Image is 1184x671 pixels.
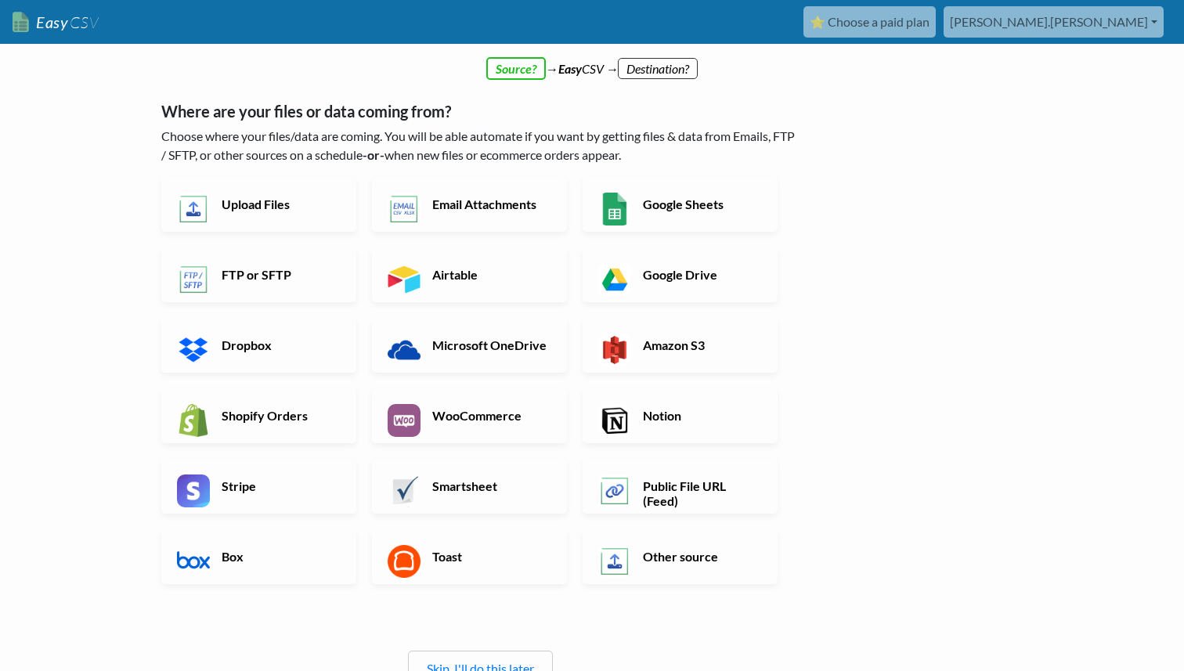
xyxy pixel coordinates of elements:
img: FTP or SFTP App & API [177,263,210,296]
h6: Public File URL (Feed) [639,478,762,508]
img: Stripe App & API [177,474,210,507]
a: Stripe [161,459,356,514]
img: Dropbox App & API [177,334,210,366]
img: Public File URL App & API [598,474,631,507]
img: Upload Files App & API [177,193,210,225]
img: Smartsheet App & API [388,474,421,507]
img: Toast App & API [388,545,421,578]
h6: Box [218,549,341,564]
b: -or- [363,147,384,162]
img: Google Drive App & API [598,263,631,296]
h6: Shopify Orders [218,408,341,423]
a: Google Drive [583,247,778,302]
h6: Google Sheets [639,197,762,211]
img: Google Sheets App & API [598,193,631,225]
a: Notion [583,388,778,443]
a: WooCommerce [372,388,567,443]
img: Notion App & API [598,404,631,437]
h6: Microsoft OneDrive [428,337,551,352]
h6: WooCommerce [428,408,551,423]
img: Box App & API [177,545,210,578]
span: CSV [68,13,99,32]
h6: Stripe [218,478,341,493]
a: Upload Files [161,177,356,232]
div: → CSV → [146,44,1038,78]
a: Public File URL (Feed) [583,459,778,514]
h6: Google Drive [639,267,762,282]
a: Shopify Orders [161,388,356,443]
img: Microsoft OneDrive App & API [388,334,421,366]
h6: Upload Files [218,197,341,211]
h5: Where are your files or data coming from? [161,102,800,121]
a: FTP or SFTP [161,247,356,302]
h6: Smartsheet [428,478,551,493]
a: Smartsheet [372,459,567,514]
a: Amazon S3 [583,318,778,373]
h6: Dropbox [218,337,341,352]
img: Other Source App & API [598,545,631,578]
h6: Notion [639,408,762,423]
img: Shopify App & API [177,404,210,437]
a: EasyCSV [13,6,99,38]
a: Airtable [372,247,567,302]
h6: Toast [428,549,551,564]
h6: Other source [639,549,762,564]
a: Microsoft OneDrive [372,318,567,373]
img: Amazon S3 App & API [598,334,631,366]
p: Choose where your files/data are coming. You will be able automate if you want by getting files &... [161,127,800,164]
a: Dropbox [161,318,356,373]
a: ⭐ Choose a paid plan [803,6,936,38]
img: Email New CSV or XLSX File App & API [388,193,421,225]
a: Toast [372,529,567,584]
h6: Email Attachments [428,197,551,211]
a: Email Attachments [372,177,567,232]
a: [PERSON_NAME].[PERSON_NAME] [944,6,1164,38]
a: Box [161,529,356,584]
h6: Amazon S3 [639,337,762,352]
a: Google Sheets [583,177,778,232]
a: Other source [583,529,778,584]
h6: FTP or SFTP [218,267,341,282]
h6: Airtable [428,267,551,282]
img: WooCommerce App & API [388,404,421,437]
img: Airtable App & API [388,263,421,296]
